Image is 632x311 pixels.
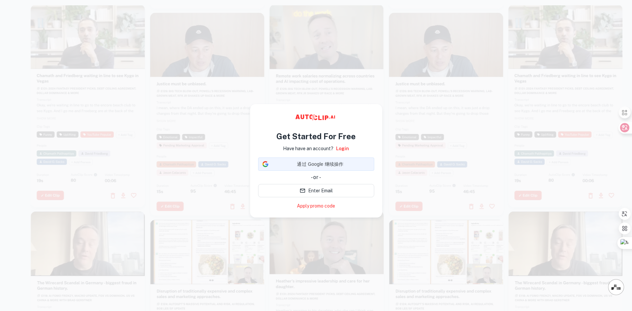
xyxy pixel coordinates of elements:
p: Have have an account? [283,145,333,152]
div: - or - [258,173,374,181]
span: 通过 Google 继续操作 [271,161,370,168]
img: svg+xml,%3Csvg%20xmlns%3D%22http%3A%2F%2Fwww.w3.org%2F2000%2Fsvg%22%20width%3D%2228%22%20height%3... [611,284,621,290]
h4: Get Started For Free [276,130,356,142]
a: Login [336,145,349,152]
a: Apply promo code [297,203,335,210]
div: 通过 Google 继续操作 [258,157,374,171]
button: Enter Email [258,184,374,197]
